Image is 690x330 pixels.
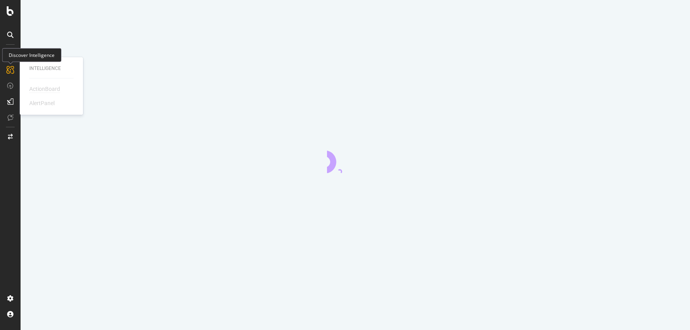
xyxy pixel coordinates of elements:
div: ActionBoard [29,85,60,93]
div: AlertPanel [29,99,55,107]
div: animation [327,145,384,173]
div: Discover Intelligence [2,48,61,62]
div: Intelligence [29,65,74,72]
